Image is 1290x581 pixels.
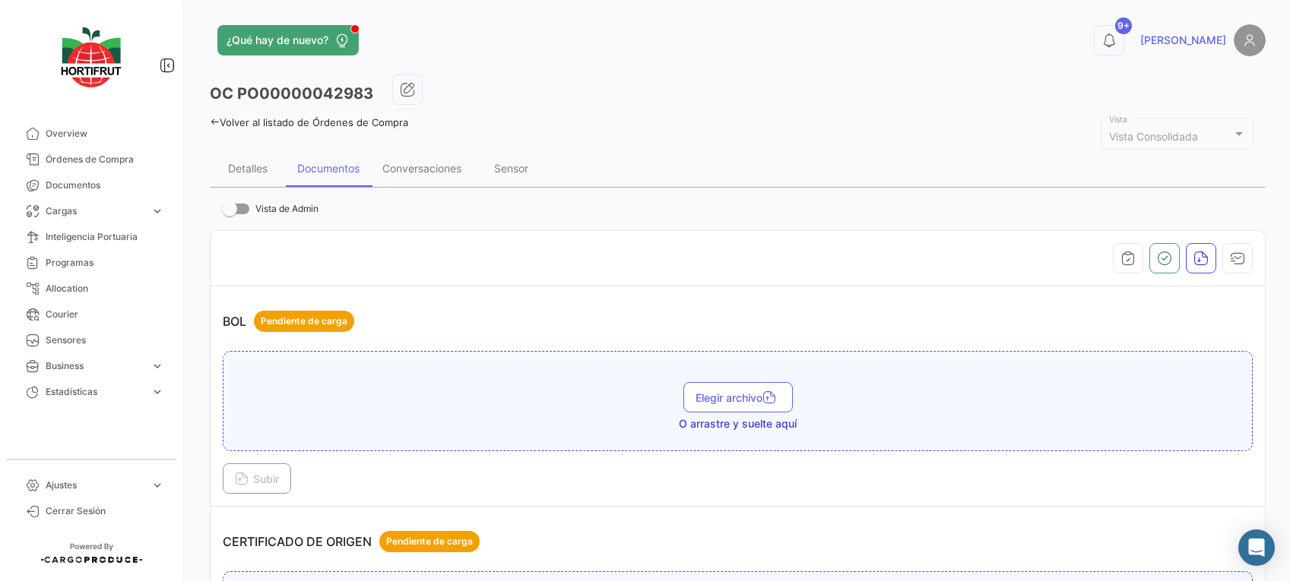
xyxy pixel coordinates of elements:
p: CERTIFICADO DE ORIGEN [223,531,480,552]
span: Overview [46,127,164,141]
span: expand_more [151,204,164,218]
img: logo-hortifrut.svg [53,18,129,96]
span: Business [46,359,144,373]
a: Volver al listado de Órdenes de Compra [210,116,408,128]
span: Órdenes de Compra [46,153,164,166]
div: Documentos [297,162,360,175]
span: Sensores [46,333,164,347]
span: Pendiente de carga [386,535,473,548]
span: Estadísticas [46,385,144,399]
span: O arrastre y suelte aquí [679,416,797,431]
span: expand_more [151,359,164,373]
mat-select-trigger: Vista Consolidada [1109,130,1198,143]
a: Overview [12,121,170,147]
img: placeholder-user.png [1234,24,1266,56]
span: expand_more [151,385,164,399]
span: Programas [46,256,164,270]
span: Inteligencia Portuaria [46,230,164,244]
h3: OC PO00000042983 [210,83,373,104]
p: BOL [223,311,354,332]
a: Órdenes de Compra [12,147,170,172]
div: Sensor [494,162,528,175]
div: Abrir Intercom Messenger [1238,529,1275,566]
button: ¿Qué hay de nuevo? [217,25,359,55]
span: Pendiente de carga [261,314,347,328]
a: Allocation [12,276,170,302]
div: Conversaciones [382,162,461,175]
button: Subir [223,463,291,494]
div: Detalles [228,162,268,175]
span: [PERSON_NAME] [1140,33,1226,48]
span: Elegir archivo [696,391,781,404]
span: Cargas [46,204,144,218]
span: Ajustes [46,478,144,492]
span: ¿Qué hay de nuevo? [227,33,328,48]
span: Courier [46,308,164,321]
span: Documentos [46,178,164,192]
span: Vista de Admin [255,200,319,218]
a: Programas [12,250,170,276]
span: Subir [235,472,279,485]
a: Documentos [12,172,170,198]
a: Sensores [12,327,170,353]
a: Courier [12,302,170,327]
button: Elegir archivo [683,382,793,412]
span: Allocation [46,282,164,295]
span: expand_more [151,478,164,492]
span: Cerrar Sesión [46,504,164,518]
a: Inteligencia Portuaria [12,224,170,250]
